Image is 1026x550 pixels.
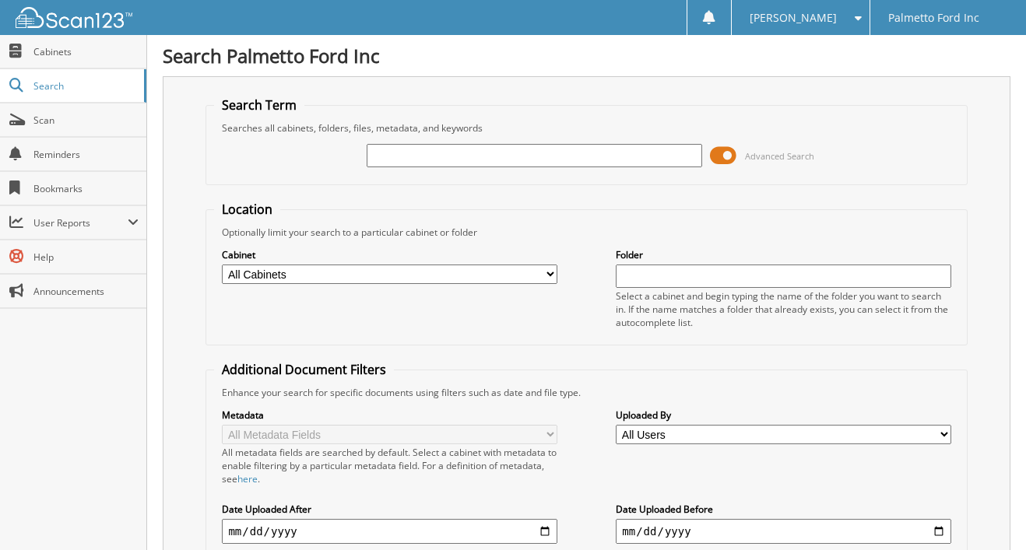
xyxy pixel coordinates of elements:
span: [PERSON_NAME] [750,13,837,23]
div: Searches all cabinets, folders, files, metadata, and keywords [214,121,958,135]
input: start [222,519,557,544]
input: end [616,519,950,544]
span: Palmetto Ford Inc [888,13,979,23]
label: Metadata [222,408,557,422]
img: scan123-logo-white.svg [16,7,132,28]
legend: Search Term [214,96,304,114]
label: Cabinet [222,248,557,261]
span: Cabinets [33,45,139,58]
span: Bookmarks [33,182,139,195]
legend: Location [214,201,280,218]
div: Enhance your search for specific documents using filters such as date and file type. [214,386,958,399]
span: Help [33,250,139,264]
span: Scan [33,114,139,127]
h1: Search Palmetto Ford Inc [163,43,1010,68]
legend: Additional Document Filters [214,361,394,378]
div: Optionally limit your search to a particular cabinet or folder [214,226,958,239]
label: Folder [616,248,950,261]
span: User Reports [33,216,128,229]
label: Date Uploaded After [222,503,557,516]
span: Reminders [33,148,139,161]
span: Search [33,79,136,93]
span: Advanced Search [745,150,814,162]
span: Announcements [33,285,139,298]
div: All metadata fields are searched by default. Select a cabinet with metadata to enable filtering b... [222,446,557,485]
label: Uploaded By [616,408,950,422]
label: Date Uploaded Before [616,503,950,516]
div: Select a cabinet and begin typing the name of the folder you want to search in. If the name match... [616,289,950,329]
a: here [237,472,258,485]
